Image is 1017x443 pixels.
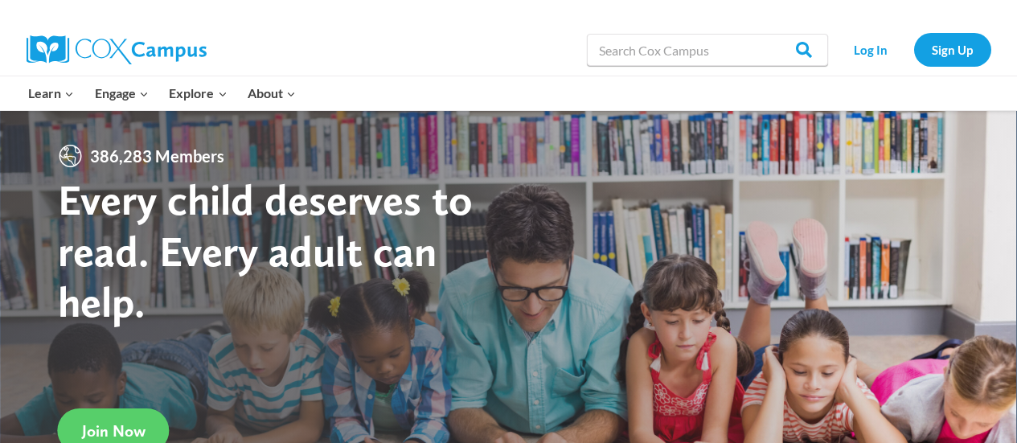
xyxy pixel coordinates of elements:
[58,174,473,327] strong: Every child deserves to read. Every adult can help.
[587,34,828,66] input: Search Cox Campus
[18,76,306,110] nav: Primary Navigation
[248,83,296,104] span: About
[169,83,227,104] span: Explore
[28,83,74,104] span: Learn
[84,143,231,169] span: 386,283 Members
[95,83,149,104] span: Engage
[914,33,991,66] a: Sign Up
[27,35,207,64] img: Cox Campus
[836,33,906,66] a: Log In
[836,33,991,66] nav: Secondary Navigation
[82,421,146,441] span: Join Now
